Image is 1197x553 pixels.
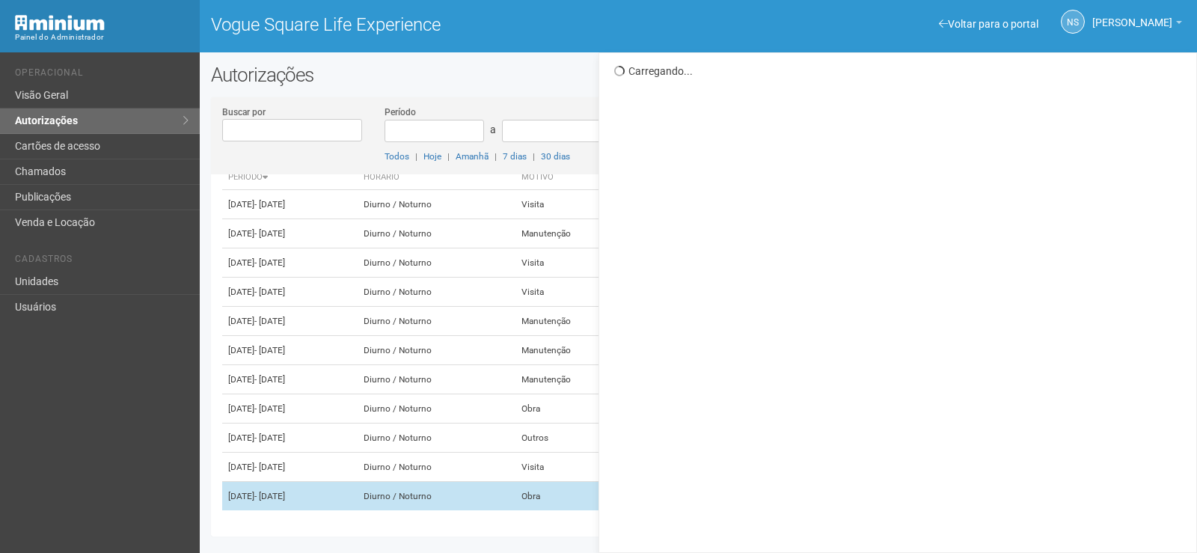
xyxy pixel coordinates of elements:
[254,374,285,385] span: - [DATE]
[222,394,358,424] td: [DATE]
[456,151,489,162] a: Amanhã
[15,67,189,83] li: Operacional
[939,18,1038,30] a: Voltar para o portal
[222,453,358,482] td: [DATE]
[515,219,637,248] td: Manutenção
[222,190,358,219] td: [DATE]
[447,151,450,162] span: |
[385,106,416,119] label: Período
[515,278,637,307] td: Visita
[358,482,515,511] td: Diurno / Noturno
[1092,19,1182,31] a: [PERSON_NAME]
[423,151,441,162] a: Hoje
[254,316,285,326] span: - [DATE]
[254,257,285,268] span: - [DATE]
[222,165,358,190] th: Período
[515,165,637,190] th: Motivo
[358,365,515,394] td: Diurno / Noturno
[358,248,515,278] td: Diurno / Noturno
[515,482,637,511] td: Obra
[254,462,285,472] span: - [DATE]
[222,219,358,248] td: [DATE]
[358,307,515,336] td: Diurno / Noturno
[533,151,535,162] span: |
[222,482,358,511] td: [DATE]
[211,15,688,34] h1: Vogue Square Life Experience
[15,254,189,269] li: Cadastros
[358,336,515,365] td: Diurno / Noturno
[541,151,570,162] a: 30 dias
[254,228,285,239] span: - [DATE]
[222,424,358,453] td: [DATE]
[15,15,105,31] img: Minium
[515,424,637,453] td: Outros
[385,151,409,162] a: Todos
[1061,10,1085,34] a: NS
[222,278,358,307] td: [DATE]
[515,336,637,365] td: Manutenção
[358,394,515,424] td: Diurno / Noturno
[495,151,497,162] span: |
[222,106,266,119] label: Buscar por
[515,394,637,424] td: Obra
[254,403,285,414] span: - [DATE]
[254,433,285,443] span: - [DATE]
[515,307,637,336] td: Manutenção
[515,190,637,219] td: Visita
[254,287,285,297] span: - [DATE]
[358,190,515,219] td: Diurno / Noturno
[254,199,285,210] span: - [DATE]
[515,248,637,278] td: Visita
[358,219,515,248] td: Diurno / Noturno
[614,64,1185,78] div: Carregando...
[222,365,358,394] td: [DATE]
[358,453,515,482] td: Diurno / Noturno
[15,31,189,44] div: Painel do Administrador
[211,64,1186,86] h2: Autorizações
[222,248,358,278] td: [DATE]
[515,453,637,482] td: Visita
[254,345,285,355] span: - [DATE]
[503,151,527,162] a: 7 dias
[254,491,285,501] span: - [DATE]
[358,278,515,307] td: Diurno / Noturno
[358,424,515,453] td: Diurno / Noturno
[222,307,358,336] td: [DATE]
[415,151,417,162] span: |
[515,365,637,394] td: Manutenção
[358,165,515,190] th: Horário
[222,336,358,365] td: [DATE]
[490,123,496,135] span: a
[1092,2,1172,28] span: Nicolle Silva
